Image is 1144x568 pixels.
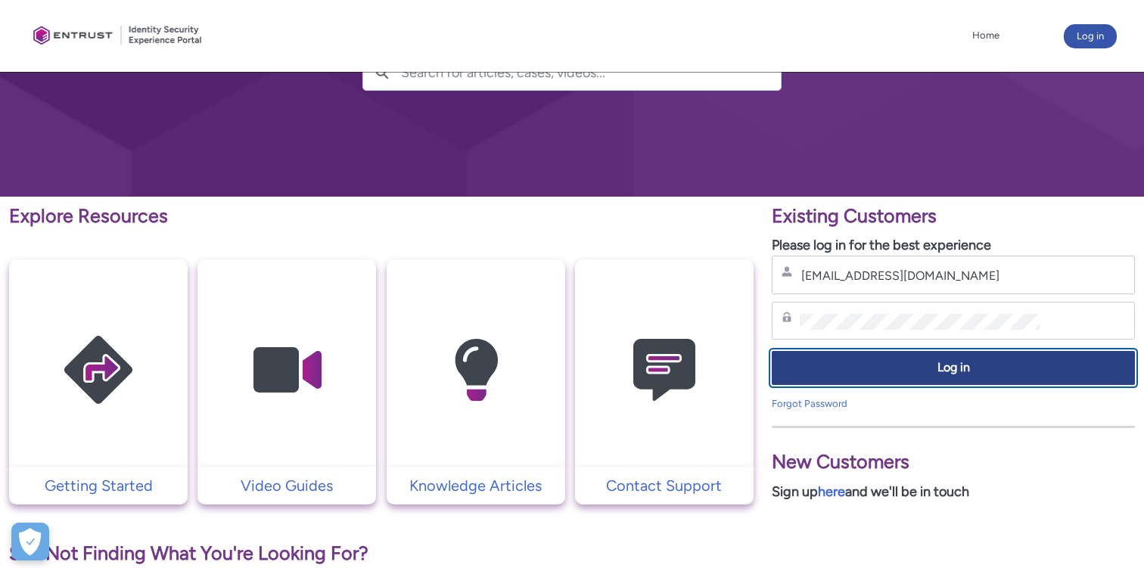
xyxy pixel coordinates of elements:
a: Home [968,24,1003,47]
button: Log in [772,351,1135,385]
p: Contact Support [583,474,746,497]
button: Open Preferences [11,523,49,560]
p: Video Guides [205,474,368,497]
p: Existing Customers [772,202,1135,231]
p: Explore Resources [9,202,754,231]
img: Contact Support [592,289,736,452]
p: New Customers [772,448,1135,476]
a: Contact Support [575,474,754,497]
a: Video Guides [197,474,376,497]
p: Still Not Finding What You're Looking For? [9,539,754,568]
p: Sign up and we'll be in touch [772,482,1135,502]
img: Knowledge Articles [404,289,548,452]
a: Getting Started [9,474,188,497]
p: Please log in for the best experience [772,235,1135,256]
button: Log in [1064,24,1117,48]
span: Log in [782,359,1125,377]
a: Forgot Password [772,398,847,409]
p: Knowledge Articles [394,474,558,497]
a: here [818,483,845,500]
p: Getting Started [17,474,180,497]
a: Knowledge Articles [387,474,565,497]
img: Getting Started [26,289,170,452]
input: Username [800,268,1040,284]
div: Cookie Preferences [11,523,49,560]
img: Video Guides [215,289,359,452]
